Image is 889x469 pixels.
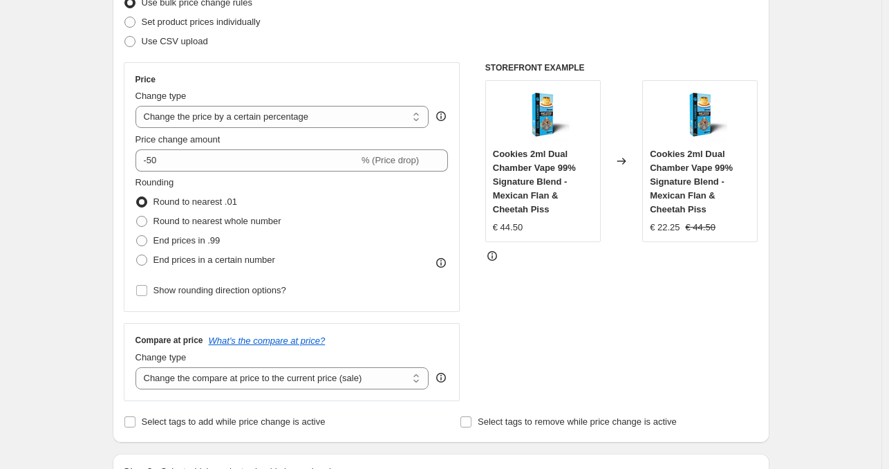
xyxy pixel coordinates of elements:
span: Round to nearest .01 [153,196,237,207]
span: Select tags to remove while price change is active [478,416,677,427]
button: What's the compare at price? [209,335,326,346]
span: Set product prices individually [142,17,261,27]
span: Cookies 2ml Dual Chamber Vape 99% Signature Blend - Mexican Flan & Cheetah Piss [650,149,733,214]
span: Show rounding direction options? [153,285,286,295]
span: Change type [135,352,187,362]
span: Round to nearest whole number [153,216,281,226]
h6: STOREFRONT EXAMPLE [485,62,758,73]
span: Select tags to add while price change is active [142,416,326,427]
input: -15 [135,149,359,172]
span: End prices in a certain number [153,255,275,265]
span: Price change amount [135,134,221,145]
span: Change type [135,91,187,101]
h3: Price [135,74,156,85]
img: box-flan-sixty_79811688-7127-49f0-924d-cacec945ef75_80x.jpg [673,88,728,143]
span: Rounding [135,177,174,187]
span: % (Price drop) [362,155,419,165]
span: Cookies 2ml Dual Chamber Vape 99% Signature Blend - Mexican Flan & Cheetah Piss [493,149,576,214]
img: box-flan-sixty_79811688-7127-49f0-924d-cacec945ef75_80x.jpg [515,88,570,143]
div: € 22.25 [650,221,680,234]
div: help [434,371,448,385]
span: End prices in .99 [153,235,221,246]
span: Use CSV upload [142,36,208,46]
h3: Compare at price [135,335,203,346]
div: € 44.50 [493,221,523,234]
strike: € 44.50 [686,221,715,234]
div: help [434,109,448,123]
